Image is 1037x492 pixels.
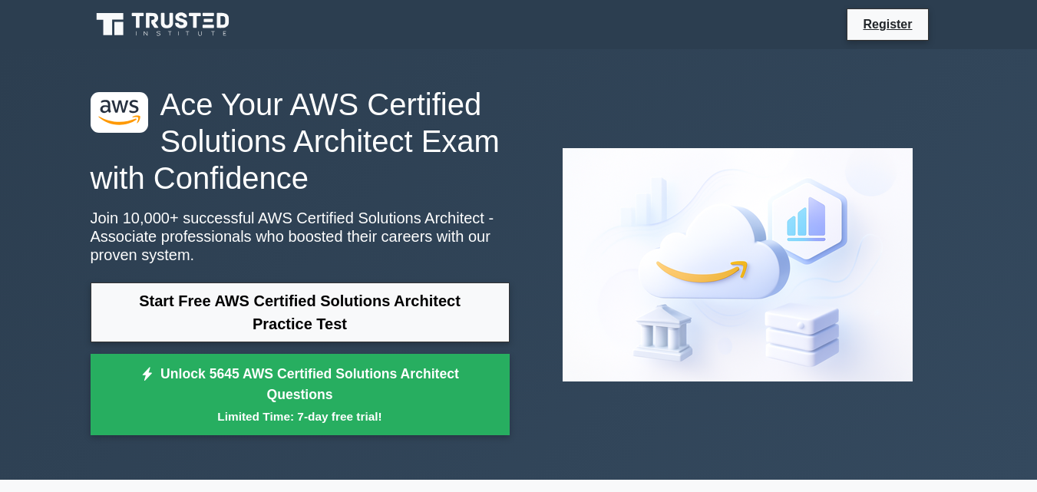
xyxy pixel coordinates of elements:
[110,408,490,425] small: Limited Time: 7-day free trial!
[91,209,510,264] p: Join 10,000+ successful AWS Certified Solutions Architect - Associate professionals who boosted t...
[550,136,925,394] img: AWS Certified Solutions Architect - Associate Preview
[91,282,510,342] a: Start Free AWS Certified Solutions Architect Practice Test
[854,15,921,34] a: Register
[91,354,510,435] a: Unlock 5645 AWS Certified Solutions Architect QuestionsLimited Time: 7-day free trial!
[91,86,510,196] h1: Ace Your AWS Certified Solutions Architect Exam with Confidence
